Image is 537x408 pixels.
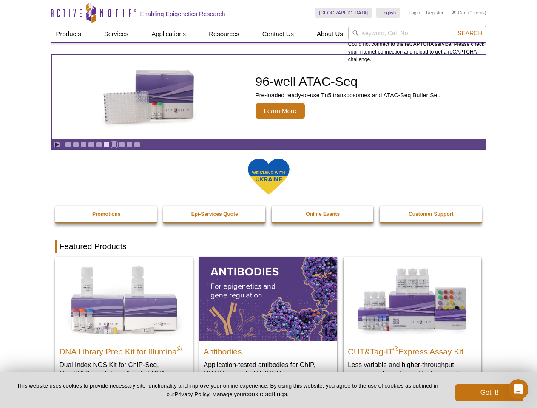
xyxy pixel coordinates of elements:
[204,360,333,378] p: Application-tested antibodies for ChIP, CUT&Tag, and CUT&RUN.
[455,384,523,401] button: Got it!
[88,142,94,148] a: Go to slide 4
[376,8,400,18] a: English
[140,10,225,18] h2: Enabling Epigenetics Research
[191,211,238,217] strong: Epi-Services Quote
[457,30,482,37] span: Search
[92,211,121,217] strong: Promotions
[134,142,140,148] a: Go to slide 10
[409,10,420,16] a: Login
[96,142,102,148] a: Go to slide 5
[119,142,125,148] a: Go to slide 8
[55,240,482,253] h2: Featured Products
[409,211,453,217] strong: Customer Support
[256,75,441,88] h2: 96-well ATAC-Seq
[256,91,441,99] p: Pre-loaded ready-to-use Tn5 transposomes and ATAC-Seq Buffer Set.
[256,103,305,119] span: Learn More
[272,206,375,222] a: Online Events
[508,379,528,399] iframe: Intercom live chat
[393,345,398,352] sup: ®
[423,8,424,18] li: |
[452,10,456,14] img: Your Cart
[54,142,60,148] a: Toggle autoplay
[199,257,337,386] a: All Antibodies Antibodies Application-tested antibodies for ChIP, CUT&Tag, and CUT&RUN.
[60,343,189,356] h2: DNA Library Prep Kit for Illumina
[348,26,486,40] input: Keyword, Cat. No.
[312,26,348,42] a: About Us
[247,158,290,195] img: We Stand With Ukraine
[199,257,337,340] img: All Antibodies
[51,26,86,42] a: Products
[452,8,486,18] li: (0 items)
[204,26,244,42] a: Resources
[55,257,193,340] img: DNA Library Prep Kit for Illumina
[99,26,134,42] a: Services
[96,65,202,129] img: Active Motif Kit photo
[174,391,209,397] a: Privacy Policy
[257,26,299,42] a: Contact Us
[103,142,110,148] a: Go to slide 6
[348,360,477,378] p: Less variable and higher-throughput genome-wide profiling of histone marks​.
[426,10,443,16] a: Register
[344,257,481,340] img: CUT&Tag-IT® Express Assay Kit
[52,55,486,139] a: Active Motif Kit photo 96-well ATAC-Seq Pre-loaded ready-to-use Tn5 transposomes and ATAC-Seq Buf...
[245,390,287,397] button: cookie settings
[60,360,189,386] p: Dual Index NGS Kit for ChIP-Seq, CUT&RUN, and ds methylated DNA assays.
[455,29,485,37] button: Search
[348,26,486,63] div: Could not connect to the reCAPTCHA service. Please check your internet connection and reload to g...
[80,142,87,148] a: Go to slide 3
[55,257,193,394] a: DNA Library Prep Kit for Illumina DNA Library Prep Kit for Illumina® Dual Index NGS Kit for ChIP-...
[204,343,333,356] h2: Antibodies
[65,142,71,148] a: Go to slide 1
[52,55,486,139] article: 96-well ATAC-Seq
[344,257,481,386] a: CUT&Tag-IT® Express Assay Kit CUT&Tag-IT®Express Assay Kit Less variable and higher-throughput ge...
[452,10,467,16] a: Cart
[73,142,79,148] a: Go to slide 2
[306,211,340,217] strong: Online Events
[348,343,477,356] h2: CUT&Tag-IT Express Assay Kit
[126,142,133,148] a: Go to slide 9
[14,382,441,398] p: This website uses cookies to provide necessary site functionality and improve your online experie...
[55,206,158,222] a: Promotions
[163,206,266,222] a: Epi-Services Quote
[111,142,117,148] a: Go to slide 7
[380,206,483,222] a: Customer Support
[315,8,372,18] a: [GEOGRAPHIC_DATA]
[146,26,191,42] a: Applications
[177,345,182,352] sup: ®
